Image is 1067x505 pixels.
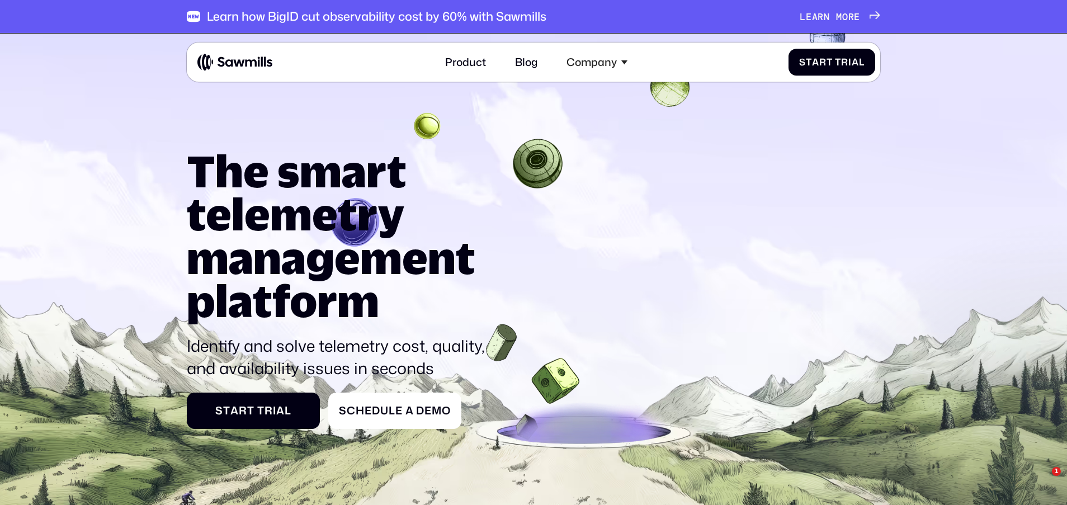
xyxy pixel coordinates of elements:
a: StartTrial [789,49,875,76]
span: r [819,56,827,68]
p: Identify and solve telemetry cost, quality, and availability issues in seconds [187,334,496,379]
span: e [806,11,812,22]
span: T [257,404,265,417]
span: a [852,56,859,68]
span: a [230,404,239,417]
span: S [215,404,223,417]
span: o [842,11,848,22]
span: S [339,404,347,417]
div: Company [566,56,617,69]
span: m [432,404,442,417]
span: r [818,11,824,22]
a: Blog [507,48,546,76]
span: t [806,56,812,68]
span: r [239,404,247,417]
div: Company [559,48,635,76]
span: L [800,11,806,22]
span: t [247,404,254,417]
span: e [424,404,432,417]
span: S [799,56,806,68]
span: t [827,56,833,68]
div: Learn how BigID cut observability cost by 60% with Sawmills [207,10,546,24]
span: a [812,11,818,22]
span: D [416,404,424,417]
span: e [365,404,372,417]
span: l [285,404,291,417]
span: a [405,404,414,417]
span: m [836,11,842,22]
span: a [812,56,819,68]
span: h [356,404,365,417]
span: r [841,56,848,68]
span: o [442,404,451,417]
h1: The smart telemetry management platform [187,149,496,322]
span: t [223,404,230,417]
span: T [835,56,841,68]
a: Learnmore [800,11,880,22]
span: e [395,404,403,417]
span: i [273,404,276,417]
span: 1 [1052,467,1061,476]
iframe: Intercom live chat [1029,467,1056,494]
span: r [265,404,273,417]
span: e [854,11,860,22]
a: ScheduleaDemo [328,393,462,430]
span: d [372,404,380,417]
span: c [347,404,356,417]
span: a [276,404,285,417]
a: StartTrial [187,393,320,430]
span: r [848,11,854,22]
span: l [859,56,865,68]
span: u [380,404,389,417]
span: n [824,11,830,22]
span: l [389,404,395,417]
span: i [848,56,852,68]
a: Product [437,48,494,76]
